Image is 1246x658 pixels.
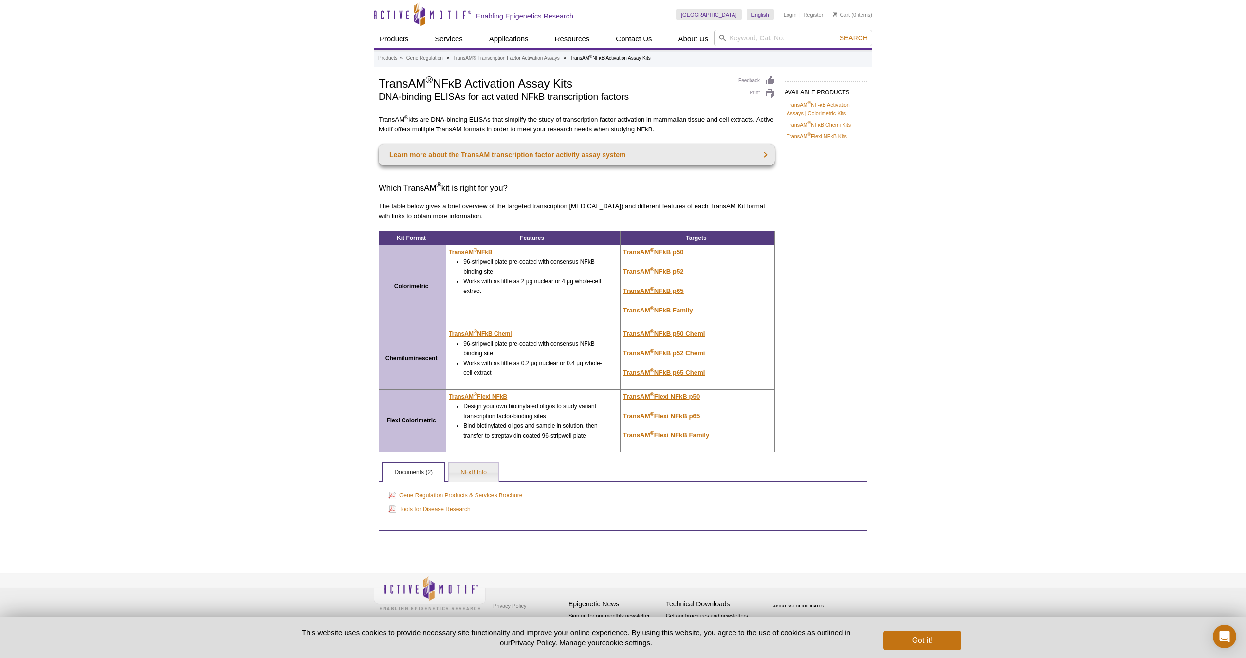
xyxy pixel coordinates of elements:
[623,307,693,314] u: TransAM NFkB Family
[787,120,851,129] a: TransAM®NFκB Chemi Kits
[650,391,654,397] sup: ®
[589,54,592,59] sup: ®
[474,392,477,397] sup: ®
[449,330,512,337] u: TransAM NFkB Chemi
[773,604,824,608] a: ABOUT SSL CERTIFICATES
[453,54,560,63] a: TransAM® Transcription Factor Activation Assays
[623,248,684,256] u: TransAM NFkB p50
[787,100,865,118] a: TransAM®NF-κB Activation Assays | Colorimetric Kits
[650,247,654,253] sup: ®
[666,612,758,637] p: Get our brochures and newsletters, or request them by mail.
[379,183,775,194] h3: Which TransAM kit is right for you?
[463,257,606,276] li: 96-stripwell plate pre-coated with consensus NFkB binding site
[568,612,661,645] p: Sign up for our monthly newsletter highlighting recent publications in the field of epigenetics.
[379,115,775,134] p: TransAM kits are DNA-binding ELISAs that simplify the study of transcription factor activation in...
[623,307,693,314] a: TransAM®NFkB Family
[623,287,684,294] a: TransAM®NFkB p65
[763,590,836,612] table: Click to Verify - This site chose Symantec SSL for secure e-commerce and confidential communicati...
[379,144,775,165] a: Learn more about the TransAM transcription factor activity assay system
[449,393,507,400] u: TransAM Flexi NFkB
[449,249,492,256] u: TransAM NFkB
[406,54,443,63] a: Gene Regulation
[385,355,438,362] strong: Chemiluminescent
[449,392,507,402] a: TransAM®Flexi NFkB
[623,248,684,256] a: TransAM®NFkB p50
[383,463,444,482] a: Documents (2)
[650,329,654,334] sup: ®
[511,639,555,647] a: Privacy Policy
[623,431,709,439] a: TransAM®Flexi NFkB Family
[1213,625,1236,648] div: Open Intercom Messenger
[379,75,729,90] h1: TransAM NFκB Activation Assay Kits
[650,266,654,272] sup: ®
[436,182,441,189] sup: ®
[833,11,850,18] a: Cart
[623,412,700,420] u: TransAM Flexi NFkB p65
[520,235,544,241] strong: Features
[799,9,801,20] li: |
[676,9,742,20] a: [GEOGRAPHIC_DATA]
[807,121,811,126] sup: ®
[474,247,477,253] sup: ®
[463,339,606,358] li: 96-stripwell plate pre-coated with consensus NFkB binding site
[650,348,654,354] sup: ®
[400,55,403,61] li: »
[623,412,700,420] a: TransAM®Flexi NFkB p65
[833,9,872,20] li: (0 items)
[449,463,498,482] a: NFκB Info
[425,74,433,85] sup: ®
[738,89,775,99] a: Print
[394,283,429,290] strong: Colorimetric
[623,393,700,400] u: TransAM Flexi NFkB p50
[803,11,823,18] a: Register
[837,34,871,42] button: Search
[374,573,486,613] img: Active Motif,
[747,9,774,20] a: English
[623,349,705,357] a: TransAM®NFkB p52 Chemi
[429,30,469,48] a: Services
[483,30,534,48] a: Applications
[666,600,758,608] h4: Technical Downloads
[610,30,658,48] a: Contact Us
[623,268,684,275] a: TransAM®NFkB p52
[807,132,811,137] sup: ®
[404,114,408,120] sup: ®
[463,358,606,378] li: Works with as little as 0.2 µg nuclear or 0.4 µg whole-cell extract
[714,30,872,46] input: Keyword, Cat. No.
[491,599,529,613] a: Privacy Policy
[602,639,650,647] button: cookie settings
[623,369,705,376] u: TransAM NFkB p65 Chemi
[474,329,477,334] sup: ®
[463,402,606,421] li: Design your own biotinylated oligos to study variant transcription factor-binding sites
[883,631,961,650] button: Got it!
[449,247,492,257] a: TransAM®NFkB
[476,12,573,20] h2: Enabling Epigenetics Research
[673,30,715,48] a: About Us
[650,285,654,291] sup: ®
[623,287,684,294] u: TransAM NFkB p65
[570,55,651,61] li: TransAM NFκB Activation Assay Kits
[784,11,797,18] a: Login
[463,276,606,296] li: Works with as little as 2 µg nuclear or 4 µg whole-cell extract
[738,75,775,86] a: Feedback
[386,417,436,424] strong: Flexi Colorimetric
[785,81,867,99] h2: AVAILABLE PRODUCTS
[491,613,542,628] a: Terms & Conditions
[388,504,471,514] a: Tools for Disease Research
[568,600,661,608] h4: Epigenetic News
[463,421,606,440] li: Bind biotinylated oligos and sample in solution, then transfer to streptavidin coated 96-stripwel...
[650,430,654,436] sup: ®
[378,54,397,63] a: Products
[686,235,706,241] strong: Targets
[379,92,729,101] h2: DNA-binding ELISAs for activated NFkB transcription factors
[564,55,567,61] li: »
[623,393,700,400] a: TransAM®Flexi NFkB p50
[449,329,512,339] a: TransAM®NFkB Chemi
[650,305,654,311] sup: ®
[833,12,837,17] img: Your Cart
[285,627,867,648] p: This website uses cookies to provide necessary site functionality and improve your online experie...
[623,330,705,337] a: TransAM®NFkB p50 Chemi
[623,268,684,275] u: TransAM NFkB p52
[807,100,811,105] sup: ®
[388,490,522,501] a: Gene Regulation Products & Services Brochure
